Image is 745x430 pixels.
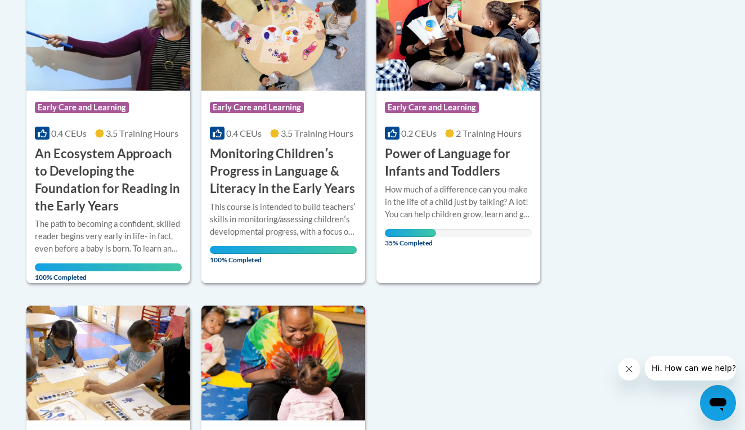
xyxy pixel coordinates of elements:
h3: Monitoring Childrenʹs Progress in Language & Literacy in the Early Years [210,145,357,197]
span: Early Care and Learning [385,102,479,113]
span: 35% Completed [385,229,436,247]
h3: An Ecosystem Approach to Developing the Foundation for Reading in the Early Years [35,145,182,214]
span: 100% Completed [210,246,357,264]
div: The path to becoming a confident, skilled reader begins very early in life- in fact, even before ... [35,218,182,255]
span: 2 Training Hours [456,128,522,138]
iframe: Button to launch messaging window [700,385,736,421]
div: How much of a difference can you make in the life of a child just by talking? A lot! You can help... [385,183,532,221]
div: Your progress [385,229,436,237]
iframe: Close message [618,358,640,380]
span: 3.5 Training Hours [281,128,353,138]
iframe: Message from company [645,356,736,380]
div: This course is intended to build teachersʹ skills in monitoring/assessing childrenʹs developmenta... [210,201,357,238]
img: Course Logo [26,306,190,420]
span: 3.5 Training Hours [106,128,178,138]
span: 100% Completed [35,263,182,281]
span: 0.4 CEUs [51,128,87,138]
div: Your progress [210,246,357,254]
span: Early Care and Learning [210,102,304,113]
h3: Power of Language for Infants and Toddlers [385,145,532,180]
div: Your progress [35,263,182,271]
span: 0.4 CEUs [226,128,262,138]
span: Early Care and Learning [35,102,129,113]
span: 0.2 CEUs [401,128,437,138]
img: Course Logo [201,306,365,420]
